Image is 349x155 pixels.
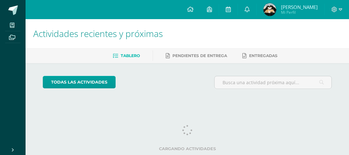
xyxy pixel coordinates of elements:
[249,53,277,58] span: Entregadas
[281,4,318,10] span: [PERSON_NAME]
[43,146,332,151] label: Cargando actividades
[242,51,277,61] a: Entregadas
[215,76,331,89] input: Busca una actividad próxima aquí...
[43,76,116,88] a: todas las Actividades
[263,3,276,16] img: 4ea8fb364abb125817f33d6eda6a7c25.png
[172,53,227,58] span: Pendientes de entrega
[166,51,227,61] a: Pendientes de entrega
[113,51,140,61] a: Tablero
[281,10,318,15] span: Mi Perfil
[33,27,163,40] span: Actividades recientes y próximas
[121,53,140,58] span: Tablero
